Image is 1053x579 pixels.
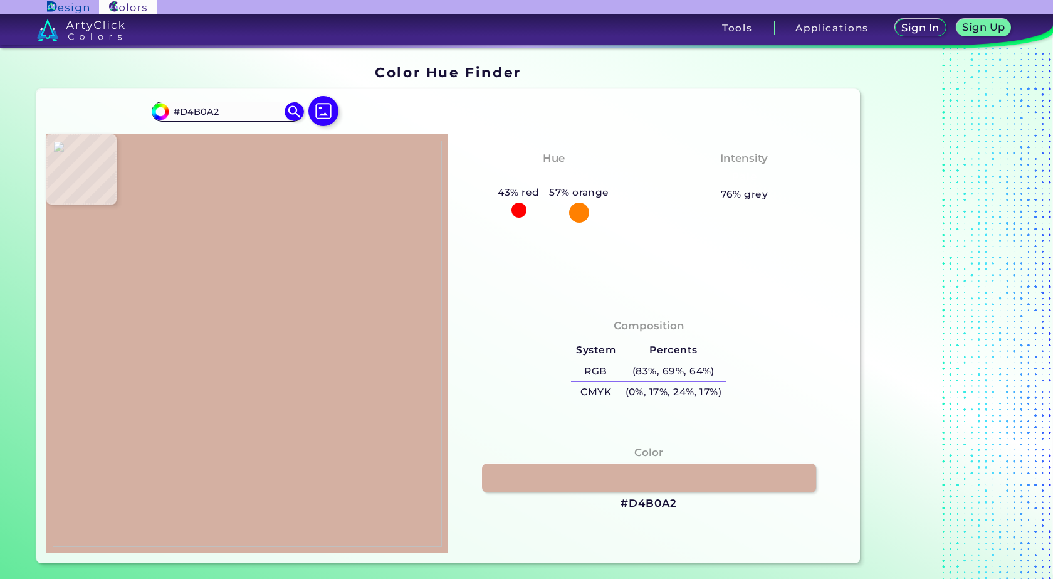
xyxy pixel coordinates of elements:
[37,19,125,41] img: logo_artyclick_colors_white.svg
[621,340,726,361] h5: Percents
[720,149,768,167] h4: Intensity
[614,317,684,335] h4: Composition
[513,169,594,184] h3: Red-Orange
[795,23,869,33] h3: Applications
[169,103,286,120] input: type color..
[543,149,565,167] h4: Hue
[308,96,338,126] img: icon picture
[904,23,938,33] h5: Sign In
[571,382,620,403] h5: CMYK
[965,23,1003,32] h5: Sign Up
[621,382,726,403] h5: (0%, 17%, 24%, 17%)
[285,102,303,121] img: icon search
[47,1,89,13] img: ArtyClick Design logo
[544,184,614,201] h5: 57% orange
[53,141,442,547] img: 9b384450-a2ee-463f-9bb5-c7c0f83860c2
[722,23,753,33] h3: Tools
[959,20,1008,36] a: Sign Up
[898,20,943,36] a: Sign In
[621,496,677,511] h3: #D4B0A2
[634,444,663,462] h4: Color
[493,184,545,201] h5: 43% red
[571,340,620,361] h5: System
[375,63,521,82] h1: Color Hue Finder
[726,169,762,184] h3: Pale
[621,361,726,382] h5: (83%, 69%, 64%)
[721,186,768,203] h5: 76% grey
[571,361,620,382] h5: RGB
